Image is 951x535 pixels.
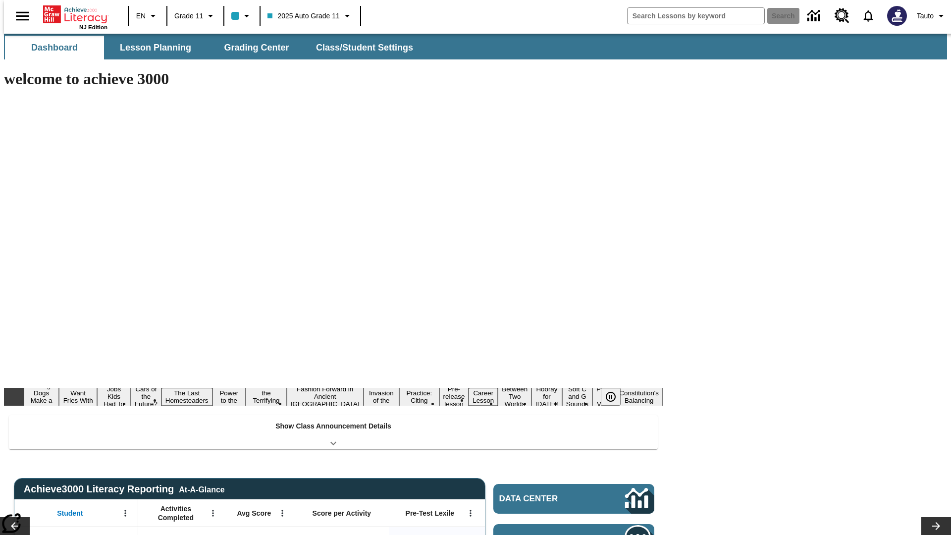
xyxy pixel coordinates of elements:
button: Profile/Settings [913,7,951,25]
p: Show Class Announcement Details [275,421,391,431]
span: 2025 Auto Grade 11 [267,11,339,21]
button: Slide 8 Fashion Forward in Ancient Rome [287,384,364,409]
a: Data Center [493,484,654,514]
button: Slide 2 Do You Want Fries With That? [59,380,97,413]
h1: welcome to achieve 3000 [4,70,663,88]
button: Grade: Grade 11, Select a grade [170,7,220,25]
input: search field [628,8,764,24]
span: Score per Activity [313,509,371,518]
button: Open Menu [118,506,133,521]
span: Avg Score [237,509,271,518]
span: EN [136,11,146,21]
span: Pre-Test Lexile [406,509,455,518]
button: Class: 2025 Auto Grade 11, Select your class [264,7,357,25]
a: Notifications [855,3,881,29]
button: Slide 4 Cars of the Future? [131,384,161,409]
img: Avatar [887,6,907,26]
span: Activities Completed [143,504,209,522]
button: Open Menu [275,506,290,521]
span: Data Center [499,494,592,504]
span: Achieve3000 Literacy Reporting [24,483,225,495]
div: Home [43,3,107,30]
div: SubNavbar [4,34,947,59]
button: Slide 6 Solar Power to the People [212,380,246,413]
button: Slide 3 Dirty Jobs Kids Had To Do [97,376,131,417]
div: Pause [601,388,631,406]
span: Tauto [917,11,934,21]
button: Dashboard [5,36,104,59]
button: Lesson carousel, Next [921,517,951,535]
button: Slide 13 Between Two Worlds [498,384,531,409]
button: Class/Student Settings [308,36,421,59]
button: Slide 7 Attack of the Terrifying Tomatoes [246,380,287,413]
button: Slide 5 The Last Homesteaders [161,388,212,406]
div: Show Class Announcement Details [9,415,658,449]
button: Slide 16 Point of View [592,384,615,409]
button: Slide 11 Pre-release lesson [439,384,469,409]
button: Grading Center [207,36,306,59]
button: Slide 12 Career Lesson [469,388,498,406]
button: Open Menu [206,506,220,521]
button: Slide 10 Mixed Practice: Citing Evidence [399,380,439,413]
a: Resource Center, Will open in new tab [829,2,855,29]
button: Slide 15 Soft C and G Sounds [562,384,592,409]
button: Select a new avatar [881,3,913,29]
button: Slide 1 Diving Dogs Make a Splash [24,380,59,413]
button: Language: EN, Select a language [132,7,163,25]
a: Home [43,4,107,24]
button: Pause [601,388,621,406]
span: Student [57,509,83,518]
div: At-A-Glance [179,483,224,494]
button: Class color is light blue. Change class color [227,7,257,25]
span: Grade 11 [174,11,203,21]
button: Slide 9 The Invasion of the Free CD [364,380,400,413]
span: NJ Edition [79,24,107,30]
button: Open Menu [463,506,478,521]
button: Slide 14 Hooray for Constitution Day! [531,384,562,409]
button: Slide 17 The Constitution's Balancing Act [615,380,663,413]
button: Lesson Planning [106,36,205,59]
div: SubNavbar [4,36,422,59]
button: Open side menu [8,1,37,31]
a: Data Center [801,2,829,30]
